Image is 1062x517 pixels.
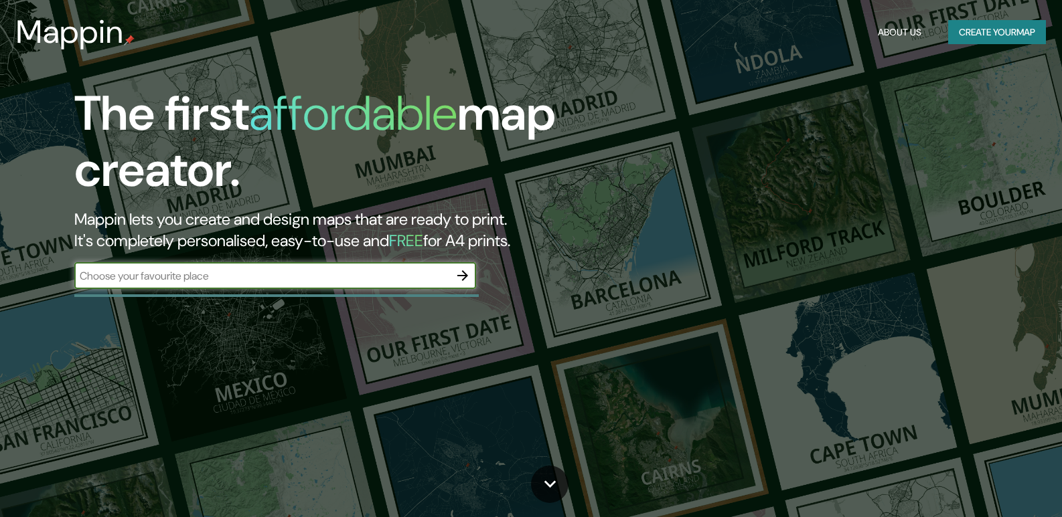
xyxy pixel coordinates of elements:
button: Create yourmap [948,20,1046,45]
input: Choose your favourite place [74,268,449,284]
h3: Mappin [16,13,124,51]
img: mappin-pin [124,35,135,45]
h5: FREE [389,230,423,251]
h2: Mappin lets you create and design maps that are ready to print. It's completely personalised, eas... [74,209,605,251]
h1: affordable [249,82,457,144]
h1: The first map creator. [74,86,605,209]
button: About Us [873,20,927,45]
